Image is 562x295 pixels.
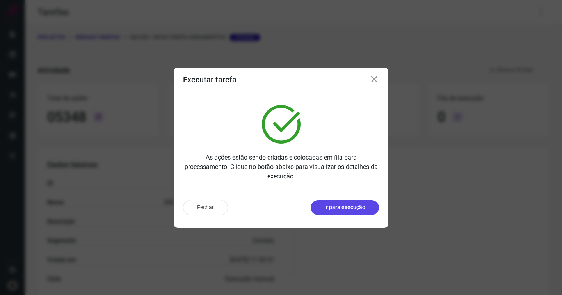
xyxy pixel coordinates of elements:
[183,200,228,215] button: Fechar
[262,105,301,144] img: verified.svg
[311,200,379,215] button: Ir para execução
[183,153,379,181] p: As ações estão sendo criadas e colocadas em fila para processamento. Clique no botão abaixo para ...
[324,203,365,211] p: Ir para execução
[183,75,237,84] h3: Executar tarefa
